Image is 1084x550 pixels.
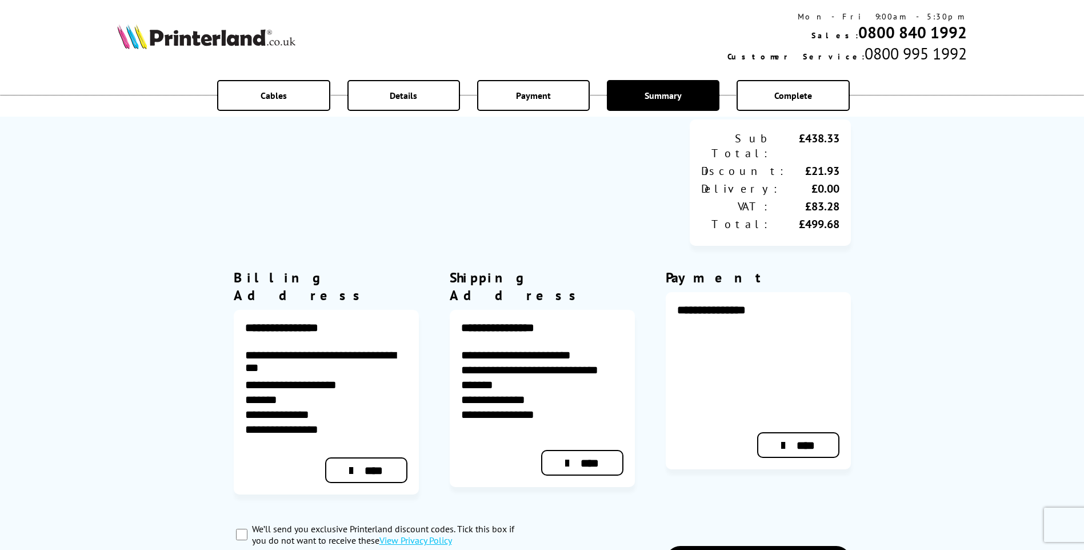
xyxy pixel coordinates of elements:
div: Shipping Address [450,269,635,304]
span: Details [390,90,417,101]
a: 0800 840 1992 [858,22,967,43]
img: Printerland Logo [117,24,295,49]
div: £21.93 [786,164,839,178]
div: £0.00 [780,181,839,196]
span: Customer Service: [727,51,865,62]
span: Payment [516,90,551,101]
div: Payment [666,269,851,286]
span: Summary [645,90,682,101]
div: £438.33 [770,131,839,161]
a: modal_privacy [379,535,452,546]
div: Delivery: [701,181,780,196]
span: Cables [261,90,287,101]
div: VAT: [701,199,770,214]
div: Sub Total: [701,131,770,161]
div: Discount: [701,164,786,178]
div: Total: [701,217,770,232]
div: Billing Address [234,269,419,304]
div: £499.68 [770,217,839,232]
span: 0800 995 1992 [865,43,967,64]
span: Complete [774,90,812,101]
label: We’ll send you exclusive Printerland discount codes. Tick this box if you do not want to receive ... [252,523,530,546]
span: Sales: [811,30,858,41]
div: £83.28 [770,199,839,214]
div: Mon - Fri 9:00am - 5:30pm [727,11,967,22]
